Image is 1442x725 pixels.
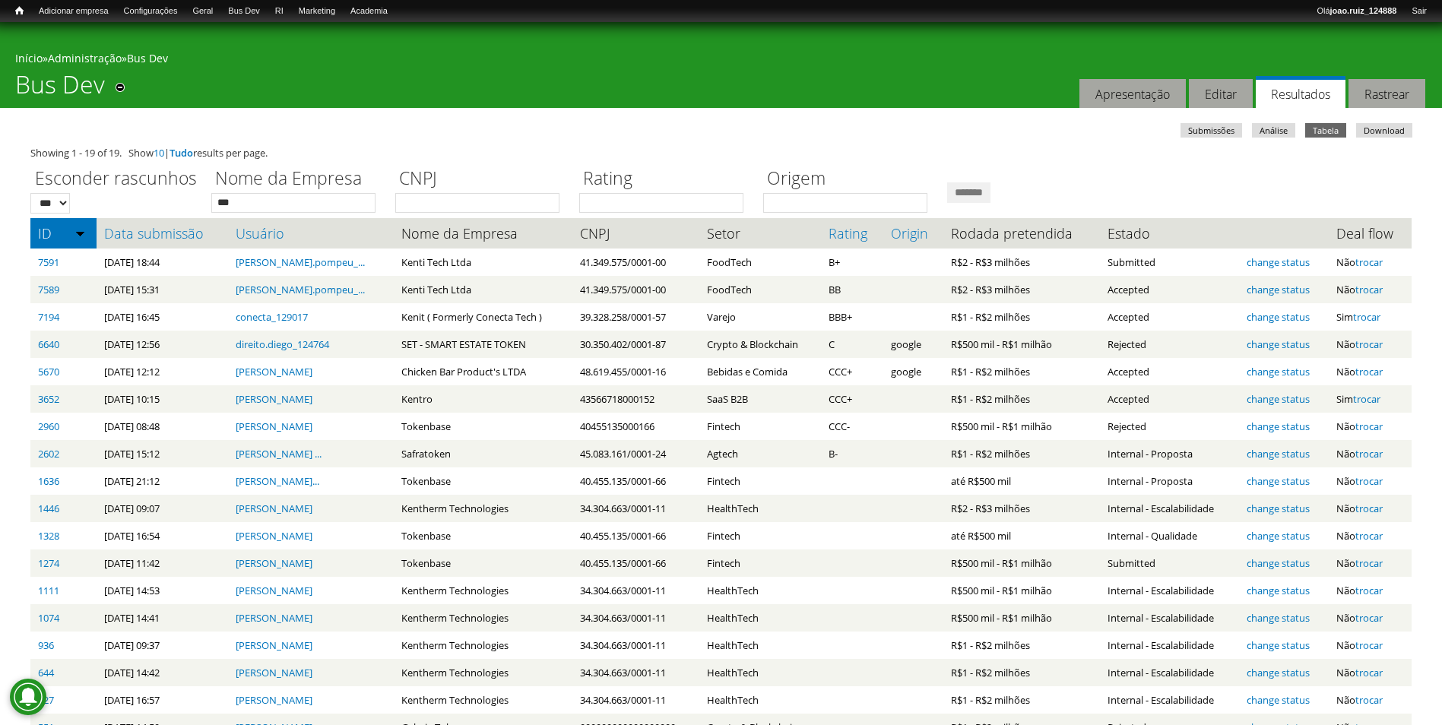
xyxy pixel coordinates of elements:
[38,529,59,543] a: 1328
[1100,303,1239,331] td: Accepted
[699,686,821,714] td: HealthTech
[97,303,228,331] td: [DATE] 16:45
[829,226,875,241] a: Rating
[699,659,821,686] td: HealthTech
[1329,385,1412,413] td: Sim
[699,413,821,440] td: Fintech
[38,392,59,406] a: 3652
[236,337,329,351] a: direito.diego_124764
[97,440,228,467] td: [DATE] 15:12
[572,385,699,413] td: 43566718000152
[579,166,753,193] label: Rating
[699,249,821,276] td: FoodTech
[1329,358,1412,385] td: Não
[236,638,312,652] a: [PERSON_NAME]
[821,358,883,385] td: CCC+
[821,249,883,276] td: B+
[394,276,572,303] td: Kenti Tech Ltda
[236,556,312,570] a: [PERSON_NAME]
[394,303,572,331] td: Kenit ( Formerly Conecta Tech )
[572,522,699,549] td: 40.455.135/0001-66
[75,228,85,238] img: ordem crescente
[699,467,821,495] td: Fintech
[97,604,228,632] td: [DATE] 14:41
[15,51,1427,70] div: » »
[1247,584,1310,597] a: change status
[1329,659,1412,686] td: Não
[1100,467,1239,495] td: Internal - Proposta
[15,70,105,108] h1: Bus Dev
[572,358,699,385] td: 48.619.455/0001-16
[699,549,821,577] td: Fintech
[1355,584,1383,597] a: trocar
[97,522,228,549] td: [DATE] 16:54
[1247,638,1310,652] a: change status
[572,249,699,276] td: 41.349.575/0001-00
[236,474,319,488] a: [PERSON_NAME]...
[48,51,122,65] a: Administração
[291,4,343,19] a: Marketing
[1247,529,1310,543] a: change status
[97,413,228,440] td: [DATE] 08:48
[97,467,228,495] td: [DATE] 21:12
[943,358,1100,385] td: R$1 - R$2 milhões
[236,365,312,378] a: [PERSON_NAME]
[38,337,59,351] a: 6640
[268,4,291,19] a: RI
[1329,303,1412,331] td: Sim
[236,226,386,241] a: Usuário
[31,4,116,19] a: Adicionar empresa
[15,5,24,16] span: Início
[185,4,220,19] a: Geral
[97,495,228,522] td: [DATE] 09:07
[97,276,228,303] td: [DATE] 15:31
[394,577,572,604] td: Kentherm Technologies
[943,413,1100,440] td: R$500 mil - R$1 milhão
[38,419,59,433] a: 2960
[699,632,821,659] td: HealthTech
[394,495,572,522] td: Kentherm Technologies
[236,693,312,707] a: [PERSON_NAME]
[97,632,228,659] td: [DATE] 09:37
[1329,413,1412,440] td: Não
[394,467,572,495] td: Tokenbase
[38,556,59,570] a: 1274
[1329,331,1412,358] td: Não
[943,276,1100,303] td: R$2 - R$3 milhões
[1100,604,1239,632] td: Internal - Escalabilidade
[236,584,312,597] a: [PERSON_NAME]
[1100,358,1239,385] td: Accepted
[1100,632,1239,659] td: Internal - Escalabilidade
[699,440,821,467] td: Agtech
[1355,638,1383,652] a: trocar
[1355,502,1383,515] a: trocar
[97,686,228,714] td: [DATE] 16:57
[38,365,59,378] a: 5670
[1355,283,1383,296] a: trocar
[572,467,699,495] td: 40.455.135/0001-66
[572,604,699,632] td: 34.304.663/0001-11
[1247,255,1310,269] a: change status
[1329,218,1412,249] th: Deal flow
[236,502,312,515] a: [PERSON_NAME]
[699,604,821,632] td: HealthTech
[943,467,1100,495] td: até R$500 mil
[699,358,821,385] td: Bebidas e Comida
[97,331,228,358] td: [DATE] 12:56
[97,577,228,604] td: [DATE] 14:53
[38,474,59,488] a: 1636
[394,331,572,358] td: SET - SMART ESTATE TOKEN
[236,666,312,679] a: [PERSON_NAME]
[883,331,943,358] td: google
[1353,392,1380,406] a: trocar
[1329,249,1412,276] td: Não
[38,666,54,679] a: 644
[394,358,572,385] td: Chicken Bar Product's LTDA
[1349,79,1425,109] a: Rastrear
[1329,577,1412,604] td: Não
[1247,474,1310,488] a: change status
[1189,79,1253,109] a: Editar
[1181,123,1242,138] a: Submissões
[170,146,193,160] a: Tudo
[572,659,699,686] td: 34.304.663/0001-11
